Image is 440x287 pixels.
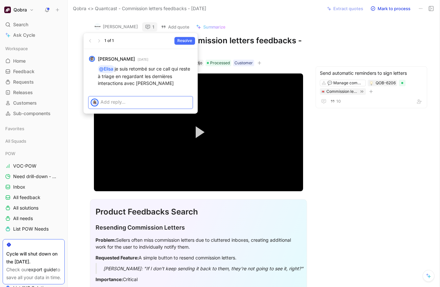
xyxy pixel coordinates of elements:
[99,65,113,73] div: @Elisa
[98,65,192,87] p: je suis retombé sur ce call qui reste à triage en regardant les dernières interactions avec [PERS...
[177,37,192,44] span: Resolve
[174,37,195,45] button: Resolve
[104,37,114,44] div: 1 of 1
[90,56,94,61] img: avatar
[138,56,148,62] small: [DATE]
[91,99,98,106] img: avatar
[98,55,135,63] strong: [PERSON_NAME]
